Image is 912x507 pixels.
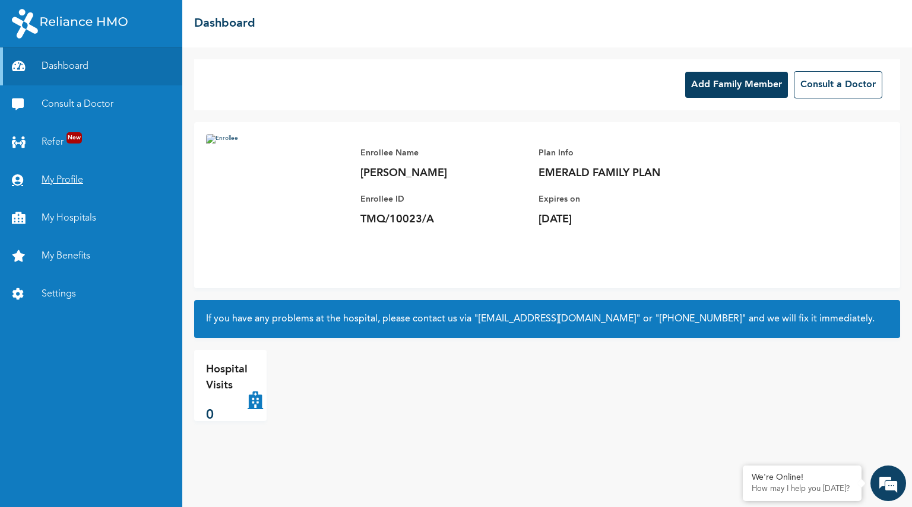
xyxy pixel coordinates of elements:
p: 0 [206,406,248,425]
h2: If you have any problems at the hospital, please contact us via or and we will fix it immediately. [206,312,888,326]
img: Enrollee [206,134,349,276]
span: Conversation [6,423,116,431]
div: Minimize live chat window [195,6,223,34]
button: Add Family Member [685,72,788,98]
p: [PERSON_NAME] [360,166,527,180]
p: [DATE] [539,212,705,227]
p: TMQ/10023/A [360,212,527,227]
p: Enrollee ID [360,192,527,206]
span: New [66,132,82,144]
p: Enrollee Name [360,146,527,160]
textarea: Type your message and hit 'Enter' [6,361,226,402]
p: Expires on [539,192,705,206]
a: "[PHONE_NUMBER]" [655,314,746,324]
p: Plan Info [539,146,705,160]
span: We're online! [69,168,164,288]
div: Chat with us now [62,66,199,82]
p: Hospital Visits [206,362,248,394]
img: RelianceHMO's Logo [12,9,128,39]
img: d_794563401_company_1708531726252_794563401 [22,59,48,89]
p: EMERALD FAMILY PLAN [539,166,705,180]
a: "[EMAIL_ADDRESS][DOMAIN_NAME]" [474,314,641,324]
div: FAQs [116,402,227,439]
div: We're Online! [752,473,853,483]
button: Consult a Doctor [794,71,882,98]
p: How may I help you today? [752,484,853,494]
h2: Dashboard [194,15,255,33]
